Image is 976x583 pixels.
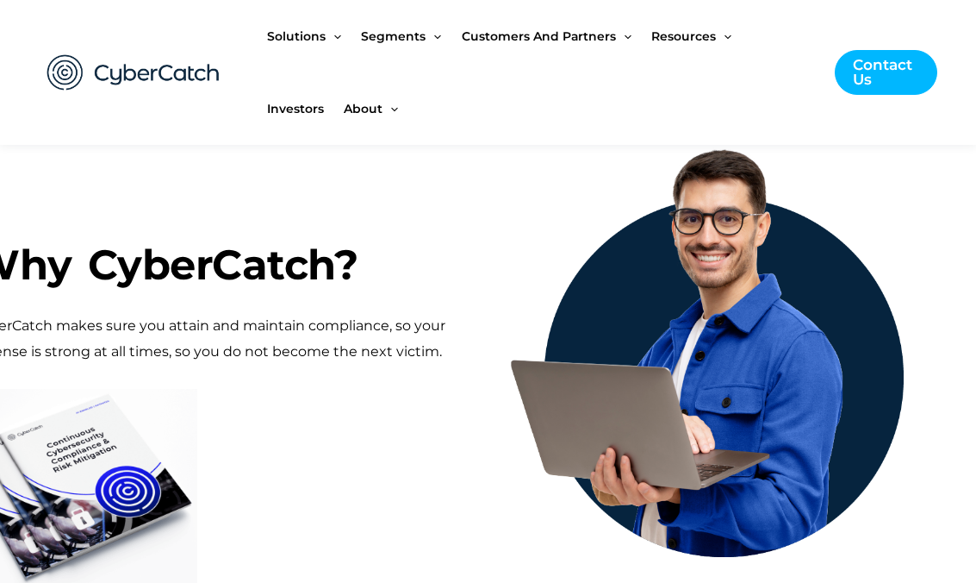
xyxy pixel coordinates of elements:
a: Contact Us [835,50,937,95]
span: About [344,72,382,145]
span: Menu Toggle [382,72,398,145]
span: Investors [267,72,324,145]
a: Investors [267,72,344,145]
img: CyberCatch [30,37,237,109]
